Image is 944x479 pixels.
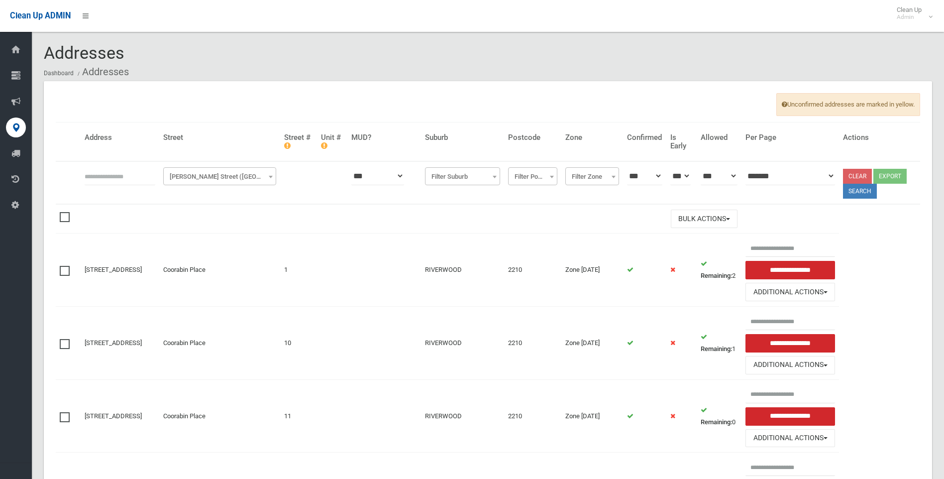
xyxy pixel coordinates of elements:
button: Bulk Actions [671,210,737,228]
h4: Per Page [745,133,835,142]
span: Clean Up ADMIN [10,11,71,20]
span: Unconfirmed addresses are marked in yellow. [776,93,920,116]
h4: Confirmed [627,133,662,142]
a: [STREET_ADDRESS] [85,339,142,347]
h4: Address [85,133,155,142]
button: Additional Actions [745,429,835,448]
h4: Postcode [508,133,557,142]
span: Clean Up [892,6,932,21]
h4: Street [163,133,276,142]
h4: Unit # [321,133,343,150]
span: Filter Postcode [511,170,555,184]
td: RIVERWOOD [421,234,504,307]
strong: Remaining: [701,345,732,353]
td: RIVERWOOD [421,379,504,453]
td: 11 [280,379,317,453]
li: Addresses [75,63,129,81]
td: 10 [280,307,317,380]
strong: Remaining: [701,418,732,426]
button: Additional Actions [745,356,835,374]
h4: MUD? [351,133,417,142]
button: Additional Actions [745,283,835,301]
h4: Is Early [670,133,693,150]
td: 2 [697,234,741,307]
td: 0 [697,379,741,453]
h4: Zone [565,133,619,142]
a: [STREET_ADDRESS] [85,266,142,273]
td: Zone [DATE] [561,234,623,307]
span: Morgan Street (EARLWOOD) [163,167,276,185]
span: Filter Suburb [425,167,500,185]
td: Coorabin Place [159,379,280,453]
td: RIVERWOOD [421,307,504,380]
td: 1 [697,307,741,380]
a: [STREET_ADDRESS] [85,412,142,420]
span: Filter Zone [565,167,619,185]
td: 2210 [504,379,561,453]
td: 1 [280,234,317,307]
span: Addresses [44,43,124,63]
h4: Suburb [425,133,500,142]
span: Morgan Street (EARLWOOD) [166,170,274,184]
a: Dashboard [44,70,74,77]
small: Admin [897,13,922,21]
td: Zone [DATE] [561,307,623,380]
h4: Street # [284,133,313,150]
span: Filter Zone [568,170,617,184]
button: Search [843,184,877,199]
td: Zone [DATE] [561,379,623,453]
h4: Actions [843,133,916,142]
td: Coorabin Place [159,234,280,307]
strong: Remaining: [701,272,732,279]
span: Filter Suburb [427,170,498,184]
td: 2210 [504,307,561,380]
h4: Allowed [701,133,737,142]
span: Filter Postcode [508,167,557,185]
td: Coorabin Place [159,307,280,380]
td: 2210 [504,234,561,307]
a: Clear [843,169,872,184]
button: Export [873,169,907,184]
